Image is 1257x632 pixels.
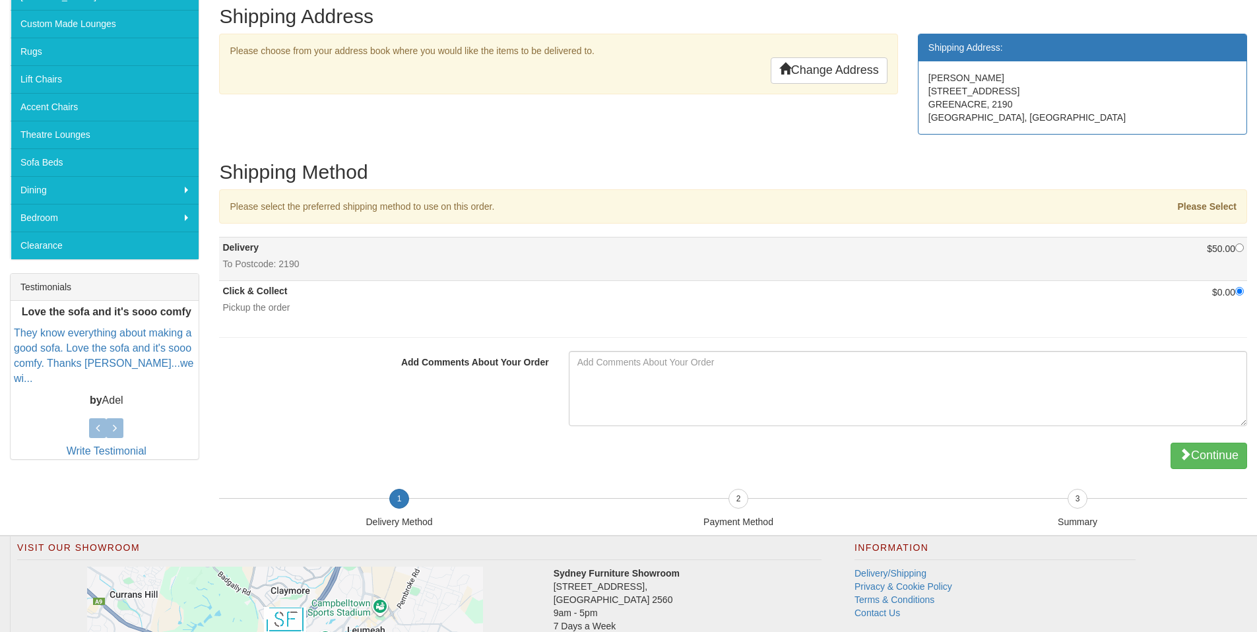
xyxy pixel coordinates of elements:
h2: Shipping Method [219,161,1247,183]
td: $50.00 [894,237,1247,281]
p: Summary [908,515,1247,528]
p: Delivery Method [230,515,569,528]
div: Shipping Address: [919,34,1246,61]
a: Lift Chairs [11,65,199,93]
strong: Sydney Furniture Showroom [554,568,680,579]
td: $0.00 [894,281,1247,325]
a: Privacy & Cookie Policy [854,581,952,592]
a: Sofa Beds [11,148,199,176]
div: To Postcode: 2190 [222,257,891,270]
a: Accent Chairs [11,93,199,121]
strong: Please Select [1177,201,1237,212]
a: Change Address [771,57,887,84]
p: Payment Method [569,515,908,528]
a: Terms & Conditions [854,594,934,605]
b: Love the sofa and it's sooo comfy [22,306,191,317]
div: Please select the preferred shipping method to use on this order. [220,200,904,213]
div: Pickup the order [222,301,891,314]
a: Bedroom [11,204,199,232]
div: Testimonials [11,274,199,301]
div: [PERSON_NAME] [STREET_ADDRESS] GREENACRE, 2190 [GEOGRAPHIC_DATA], [GEOGRAPHIC_DATA] [919,61,1246,134]
label: Add Comments About Your Order [209,351,558,369]
h2: Shipping Address [219,5,1247,27]
a: Contact Us [854,608,900,618]
a: Delivery/Shipping [854,568,926,579]
div: Please choose from your address book where you would like the items to be delivered to. [219,34,897,94]
h2: Information [854,543,1136,560]
strong: Delivery [222,242,258,253]
a: Write Testimonial [67,445,146,457]
strong: Click & Collect [222,286,287,296]
p: Adel [14,393,199,408]
button: Continue [1171,443,1247,469]
button: 1 [389,489,409,509]
h2: Visit Our Showroom [17,543,822,560]
a: Dining [11,176,199,204]
a: They know everything about making a good sofa. Love the sofa and it's sooo comfy. Thanks [PERSON_... [14,328,193,385]
b: by [90,395,102,406]
a: Theatre Lounges [11,121,199,148]
a: Rugs [11,38,199,65]
a: Custom Made Lounges [11,10,199,38]
a: Clearance [11,232,199,259]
